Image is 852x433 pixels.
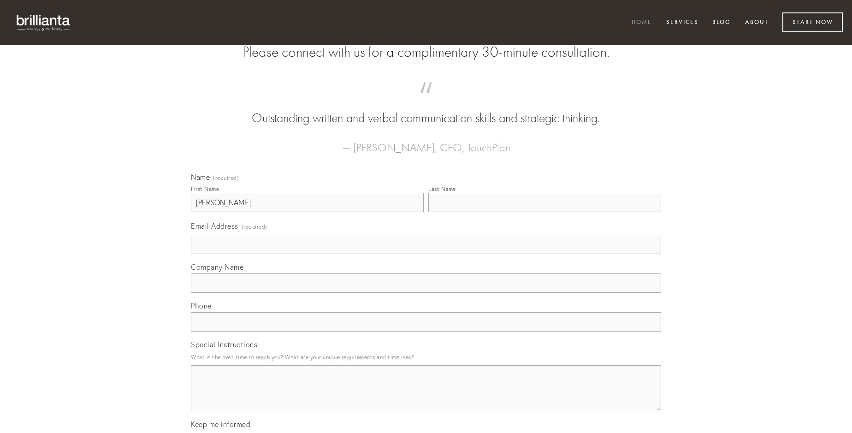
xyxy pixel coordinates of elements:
span: Email Address [191,221,238,231]
a: Services [660,15,704,30]
figcaption: — [PERSON_NAME], CEO, TouchPlan [206,127,646,157]
a: About [739,15,775,30]
span: Name [191,172,210,182]
a: Home [626,15,658,30]
blockquote: Outstanding written and verbal communication skills and strategic thinking. [206,91,646,127]
a: Blog [706,15,737,30]
span: Phone [191,301,212,310]
span: Special Instructions [191,340,257,349]
div: Last Name [428,185,456,192]
a: Start Now [782,12,843,32]
h2: Please connect with us for a complimentary 30-minute consultation. [191,43,661,61]
span: (required) [213,175,239,181]
img: brillianta - research, strategy, marketing [9,9,78,36]
div: First Name [191,185,219,192]
span: “ [206,91,646,109]
p: What is the best time to reach you? What are your unique requirements and timelines? [191,351,661,363]
span: Keep me informed [191,420,250,429]
span: (required) [242,220,267,233]
span: Company Name [191,262,243,272]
